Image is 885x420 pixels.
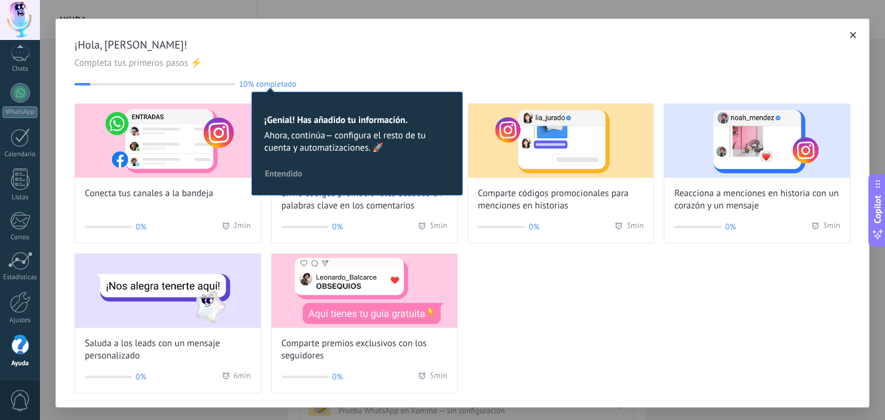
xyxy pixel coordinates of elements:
span: 0% [725,221,736,233]
span: 0% [529,221,539,233]
div: Listas [2,194,38,202]
h2: ¡Genial! Has añadido tu información. [264,114,450,126]
span: 0% [332,221,343,233]
img: Connect your channels to the inbox [75,104,261,178]
img: React to story mentions with a heart and personalized message [664,104,850,178]
div: Correo [2,234,38,242]
span: 3 min [823,221,840,233]
div: Calendario [2,151,38,159]
span: Comparte premios exclusivos con los seguidores [281,338,447,362]
button: Entendido [259,164,308,183]
div: Chats [2,65,38,73]
span: Ahora, continúa— configura el resto de tu cuenta y automatizaciones. 🚀 [264,130,450,154]
span: Saluda a los leads con un mensaje personalizado [85,338,251,362]
span: 5 min [430,371,447,383]
span: Copilot [871,195,884,223]
span: Reacciona a menciones en historia con un corazón y un mensaje [674,188,840,212]
img: Share promo codes for story mentions [468,104,654,178]
span: 0% [136,371,146,383]
span: 3 min [626,221,643,233]
span: ¡Hola, [PERSON_NAME]! [74,38,851,52]
img: Greet leads with a custom message (Wizard onboarding modal) [75,254,261,328]
span: Comparte códigos promocionales para menciones en historias [478,188,644,212]
img: Share exclusive rewards with followers [272,254,457,328]
span: Entendido [265,169,302,178]
span: Conecta tus canales a la bandeja [85,188,213,200]
span: 2 min [234,221,251,233]
div: Estadísticas [2,274,38,282]
span: 0% [136,221,146,233]
span: Envía códigos promocionales basados en palabras clave en los comentarios [281,188,447,212]
div: Ayuda [2,360,38,368]
span: Completa tus primeros pasos ⚡ [74,57,851,69]
span: 6 min [234,371,251,383]
span: 5 min [430,221,447,233]
div: Ajustes [2,317,38,325]
div: WhatsApp [2,106,37,118]
span: 0% [332,371,343,383]
span: 10% completado [239,79,296,89]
